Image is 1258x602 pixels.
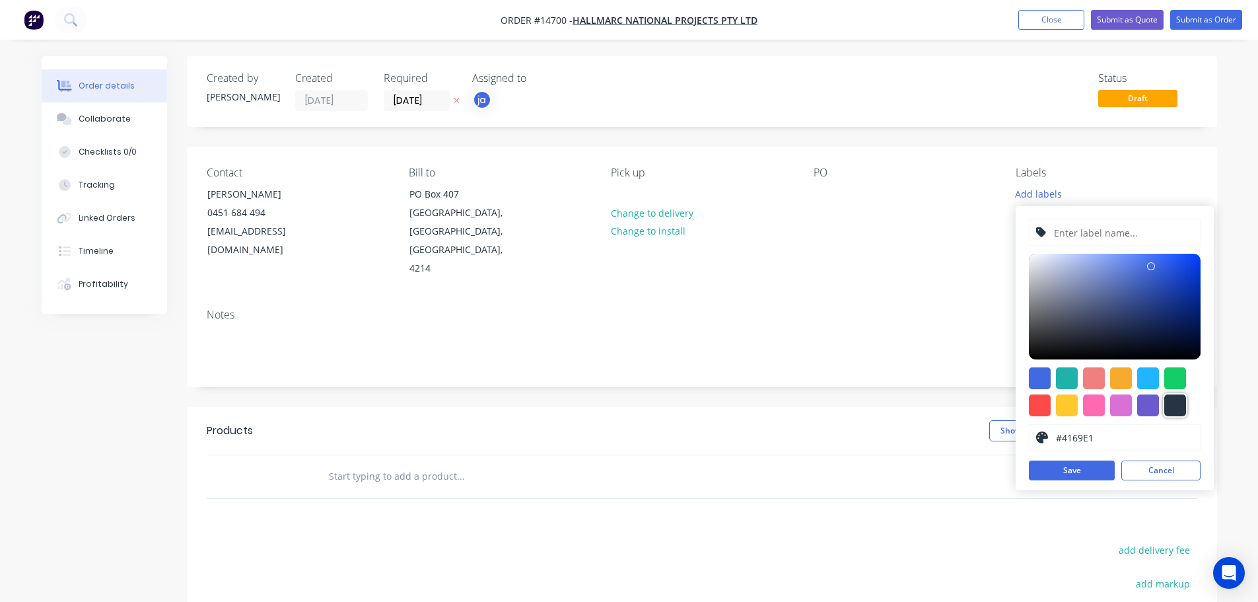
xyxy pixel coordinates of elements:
[78,245,113,257] div: Timeline
[1029,461,1115,480] button: Save
[604,222,692,240] button: Change to install
[1018,10,1084,30] button: Close
[1008,184,1069,202] button: Add labels
[207,167,388,179] div: Contact
[207,309,1197,321] div: Notes
[1213,557,1245,589] div: Open Intercom Messenger
[1121,461,1201,480] button: Cancel
[42,102,167,135] button: Collaborate
[1110,395,1132,416] div: #da70d6
[42,169,167,202] button: Tracking
[42,235,167,268] button: Timeline
[42,69,167,102] button: Order details
[409,167,590,179] div: Bill to
[409,204,519,278] div: [GEOGRAPHIC_DATA], [GEOGRAPHIC_DATA], [GEOGRAPHIC_DATA], 4214
[1137,395,1159,416] div: #6a5acd
[409,185,519,204] div: PO Box 407
[207,423,253,439] div: Products
[207,72,279,85] div: Created by
[398,184,530,278] div: PO Box 407[GEOGRAPHIC_DATA], [GEOGRAPHIC_DATA], [GEOGRAPHIC_DATA], 4214
[384,72,456,85] div: Required
[1110,367,1132,389] div: #f6ab2f
[1029,395,1051,416] div: #ff4949
[472,72,604,85] div: Assigned to
[1164,395,1186,416] div: #273444
[1016,167,1197,179] div: Labels
[1098,72,1197,85] div: Status
[604,204,700,221] button: Change to delivery
[207,222,317,259] div: [EMAIL_ADDRESS][DOMAIN_NAME]
[501,14,573,26] span: Order #14700 -
[196,184,328,260] div: [PERSON_NAME]0451 684 494[EMAIL_ADDRESS][DOMAIN_NAME]
[1083,395,1105,416] div: #ff69b4
[1053,220,1193,245] input: Enter label name...
[1029,367,1051,389] div: #4169e1
[78,179,114,191] div: Tracking
[207,204,317,222] div: 0451 684 494
[78,146,136,158] div: Checklists 0/0
[328,463,592,490] input: Start typing to add a product...
[78,278,127,290] div: Profitability
[1164,367,1186,389] div: #13ce66
[1098,90,1177,106] span: Draft
[207,185,317,204] div: [PERSON_NAME]
[42,202,167,235] button: Linked Orders
[1056,367,1078,389] div: #20b2aa
[989,420,1092,441] button: Show / Hide columns
[295,72,368,85] div: Created
[78,80,134,92] div: Order details
[1083,367,1105,389] div: #f08080
[207,90,279,104] div: [PERSON_NAME]
[24,10,44,30] img: Factory
[1129,575,1197,593] button: add markup
[42,135,167,169] button: Checklists 0/0
[1056,395,1078,416] div: #ffc82c
[78,212,135,224] div: Linked Orders
[1137,367,1159,389] div: #1fb6ff
[573,14,757,26] a: Hallmarc National Projects Pty Ltd
[611,167,792,179] div: Pick up
[1170,10,1242,30] button: Submit as Order
[814,167,995,179] div: PO
[1091,10,1164,30] button: Submit as Quote
[78,113,130,125] div: Collaborate
[42,268,167,301] button: Profitability
[472,90,492,110] button: ja
[1112,541,1197,559] button: add delivery fee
